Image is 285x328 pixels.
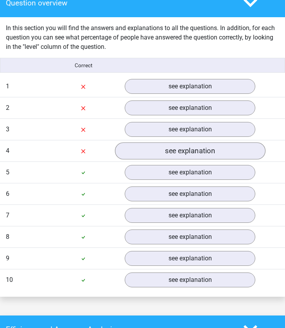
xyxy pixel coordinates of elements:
[6,104,9,111] span: 2
[6,233,9,240] span: 8
[6,82,9,90] span: 1
[125,186,256,201] a: see explanation
[125,229,256,244] a: see explanation
[125,122,256,137] a: see explanation
[125,208,256,223] a: see explanation
[6,255,9,262] span: 9
[125,100,256,115] a: see explanation
[6,147,9,154] span: 4
[6,190,9,197] span: 6
[6,125,9,133] span: 3
[125,165,256,180] a: see explanation
[125,79,256,94] a: see explanation
[125,272,256,287] a: see explanation
[125,251,256,266] a: see explanation
[6,276,13,283] span: 10
[48,61,119,69] div: Correct
[6,211,9,219] span: 7
[6,168,9,176] span: 5
[115,142,265,160] a: see explanation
